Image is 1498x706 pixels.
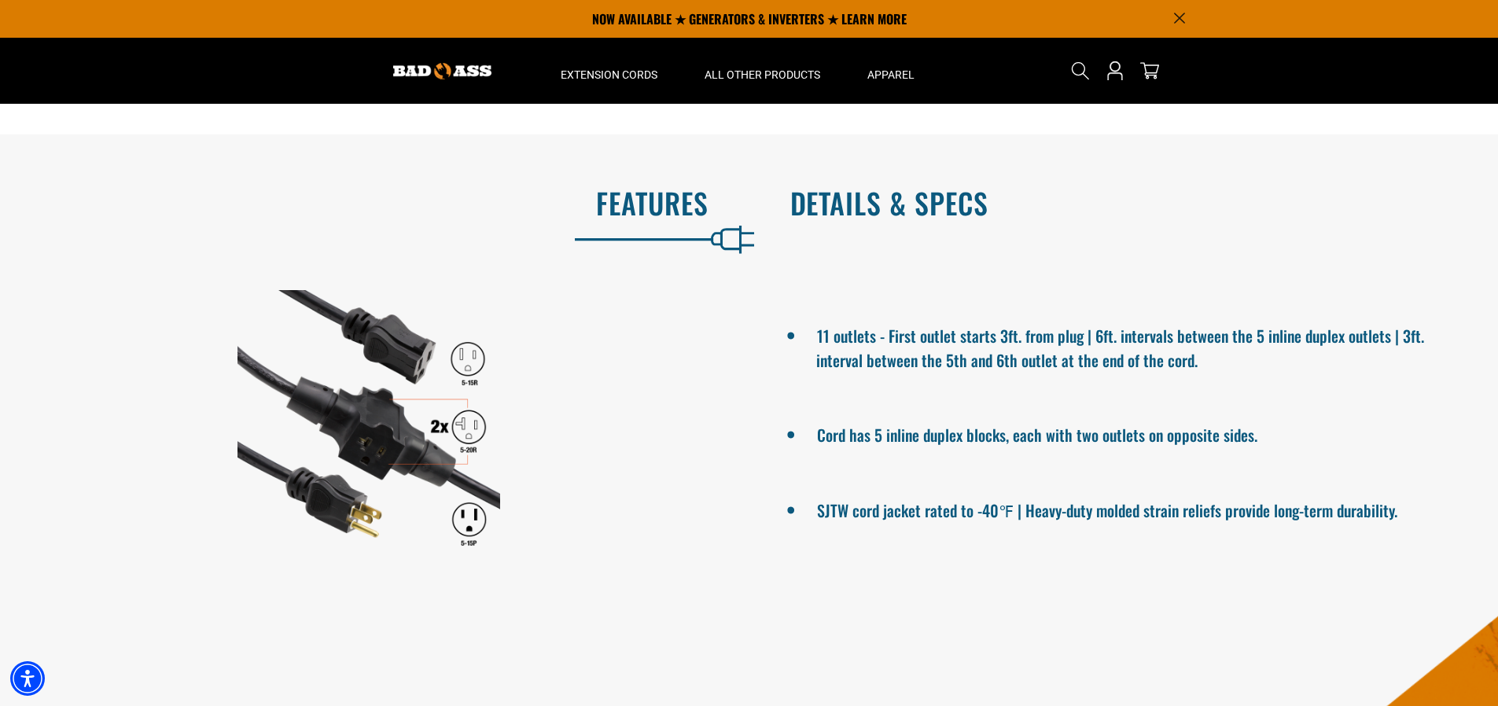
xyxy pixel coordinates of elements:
[10,661,45,696] div: Accessibility Menu
[816,419,1444,447] li: Cord has 5 inline duplex blocks, each with two outlets on opposite sides.
[33,186,709,219] h2: Features
[705,68,820,82] span: All Other Products
[867,68,915,82] span: Apparel
[1068,58,1093,83] summary: Search
[816,320,1444,372] li: 11 outlets - First outlet starts 3ft. from plug | 6ft. intervals between the 5 inline duplex outl...
[816,495,1444,523] li: SJTW cord jacket rated to -40℉ | Heavy-duty molded strain reliefs provide long-term durability.
[681,38,844,104] summary: All Other Products
[537,38,681,104] summary: Extension Cords
[844,38,938,104] summary: Apparel
[1137,61,1162,80] a: cart
[790,186,1466,219] h2: Details & Specs
[393,63,491,79] img: Bad Ass Extension Cords
[561,68,657,82] span: Extension Cords
[1102,38,1128,104] a: Open this option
